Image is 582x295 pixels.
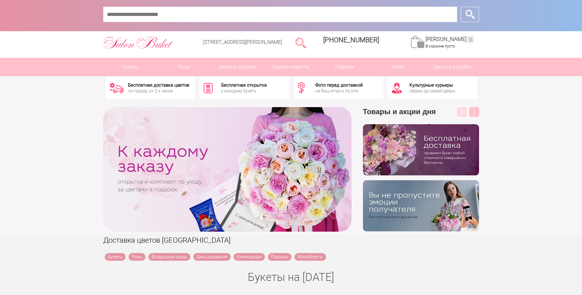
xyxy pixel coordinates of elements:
button: Next [469,107,479,117]
span: [PHONE_NUMBER] [323,36,379,44]
div: по городу, от 2-х часов [128,89,189,93]
div: Культурные курьеры [409,83,455,88]
ins: 0 [468,36,474,43]
h1: Доставка цветов [GEOGRAPHIC_DATA] [103,235,479,246]
a: Розы [157,58,210,76]
a: Подарки [268,253,291,261]
div: Бесплатная доставка цветов [128,83,189,88]
a: Розы [129,253,145,261]
a: Цветы в коробке [425,58,479,76]
div: на Ваш email и по sms [315,89,363,93]
a: Подарки [318,58,372,76]
a: Монобукеты [295,253,326,261]
span: Кому [372,58,425,76]
h3: Товары и акции дня [363,107,479,124]
div: Бесплатная открытка [221,83,267,88]
a: Букеты [104,58,157,76]
a: Букеты [105,253,126,261]
a: Воздушные шары [148,253,190,261]
a: Композиции [234,253,265,261]
a: День рождения [193,253,231,261]
div: Фото перед доставкой [315,83,363,88]
a: Букеты на [DATE] [248,271,334,284]
img: hpaj04joss48rwypv6hbykmvk1dj7zyr.png.webp [363,124,479,175]
img: v9wy31nijnvkfycrkduev4dhgt9psb7e.png.webp [363,180,479,231]
img: Цветы Нижний Новгород [103,35,173,50]
a: Цветы в корзине [211,58,264,76]
span: В корзине пусто [426,44,455,48]
a: Букеты невесты [264,58,318,76]
div: сервис до самой двери [409,89,455,93]
div: к каждому букету [221,89,267,93]
a: [PHONE_NUMBER] [320,34,383,51]
a: [STREET_ADDRESS][PERSON_NAME] [203,39,282,45]
a: [PERSON_NAME] [426,36,474,43]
